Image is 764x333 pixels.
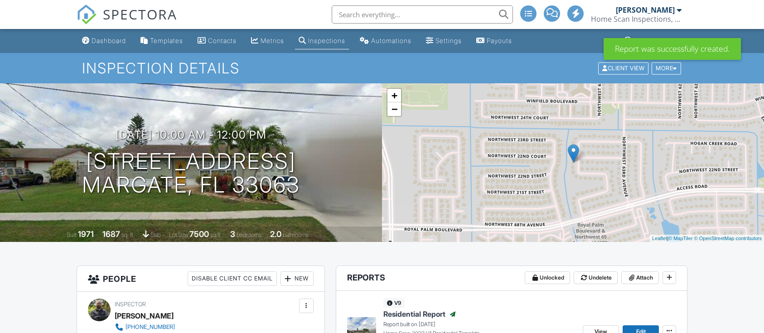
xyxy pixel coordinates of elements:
div: Dashboard [92,37,126,44]
a: Client View [597,64,651,71]
div: New [280,271,314,286]
a: Automations (Advanced) [356,33,415,49]
div: Templates [150,37,183,44]
a: [PHONE_NUMBER] [115,323,219,332]
div: Settings [435,37,462,44]
a: © MapTiler [668,236,693,241]
span: Inspector [115,301,146,308]
span: bathrooms [283,232,309,238]
div: 1971 [78,229,94,239]
span: sq.ft. [210,232,222,238]
h3: [DATE] 10:00 am - 12:00 pm [116,129,266,141]
a: Leaflet [652,236,667,241]
div: 2.0 [270,229,281,239]
div: 7500 [189,229,209,239]
div: Payouts [487,37,512,44]
span: sq. ft. [121,232,134,238]
a: Settings [422,33,465,49]
span: bedrooms [237,232,261,238]
a: Dashboard [78,33,130,49]
a: Metrics [247,33,288,49]
a: Support Center [620,33,686,49]
div: More [652,62,681,74]
span: slab [150,232,160,238]
div: | [650,235,764,242]
div: 3 [230,229,235,239]
a: Zoom out [387,102,401,116]
span: Built [67,232,77,238]
h3: People [77,266,324,292]
div: Disable Client CC Email [188,271,277,286]
span: SPECTORA [103,5,177,24]
input: Search everything... [332,5,513,24]
a: Payouts [473,33,516,49]
div: [PERSON_NAME] [616,5,675,14]
a: © OpenStreetMap contributors [694,236,762,241]
div: Automations [371,37,411,44]
div: [PHONE_NUMBER] [126,323,175,331]
h1: [STREET_ADDRESS] Margate, FL 33063 [82,150,300,198]
img: The Best Home Inspection Software - Spectora [77,5,97,24]
div: Client View [598,62,648,74]
span: Lot Size [169,232,188,238]
div: Report was successfully created. [604,38,741,60]
a: Contacts [194,33,240,49]
div: [PERSON_NAME] [115,309,174,323]
h1: Inspection Details [82,60,682,76]
div: Metrics [261,37,284,44]
div: Home Scan Inspections, LLC [591,14,682,24]
div: Inspections [308,37,345,44]
a: Inspections [295,33,349,49]
a: Templates [137,33,187,49]
div: Contacts [208,37,237,44]
a: SPECTORA [77,12,177,31]
a: Zoom in [387,89,401,102]
div: 1687 [102,229,120,239]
